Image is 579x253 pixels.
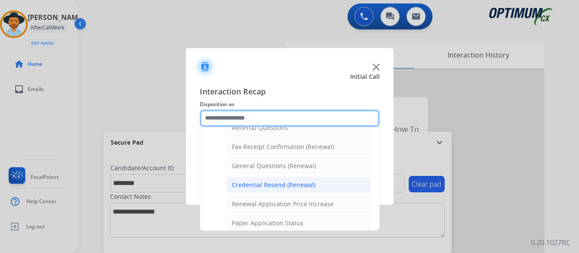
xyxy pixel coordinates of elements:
[350,72,380,81] span: Initial Call
[232,181,316,189] div: Credential Resend (Renewal)
[232,123,288,132] div: RenProb Questions
[195,56,215,77] img: contactIcon
[531,237,570,248] p: 0.20.1027RC
[232,219,303,227] div: Paper Application Status
[200,99,380,110] span: Disposition as
[232,200,334,208] div: Renewal Application Price Increase
[232,162,316,170] div: General Questions (Renewal)
[232,143,334,151] div: Fax Receipt Confirmation (Renewal)
[200,85,380,99] span: Interaction Recap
